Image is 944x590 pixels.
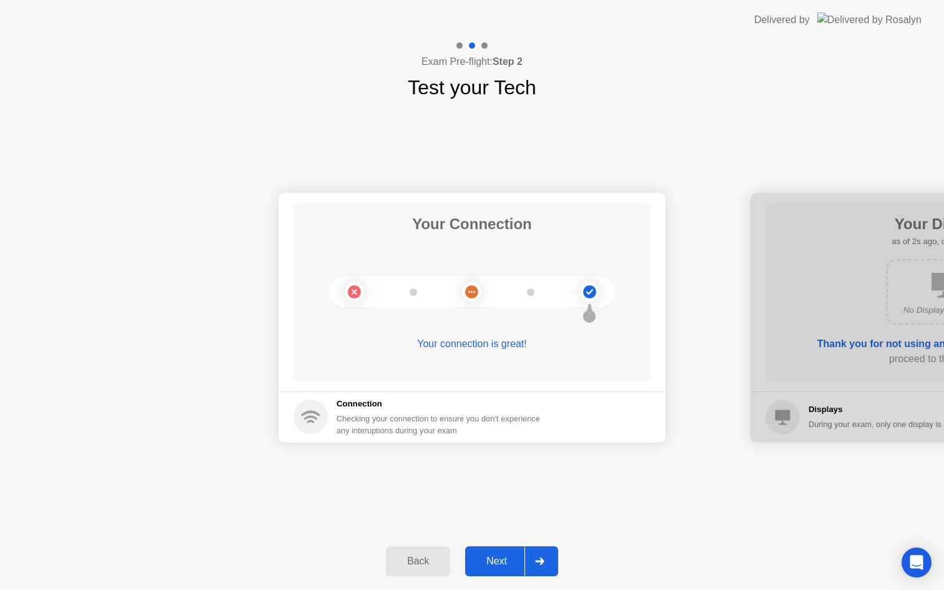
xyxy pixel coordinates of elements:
[465,546,558,576] button: Next
[390,556,446,567] div: Back
[408,72,536,102] h1: Test your Tech
[293,337,651,352] div: Your connection is great!
[469,556,524,567] div: Next
[421,54,523,69] h4: Exam Pre-flight:
[902,548,932,578] div: Open Intercom Messenger
[817,12,922,27] img: Delivered by Rosalyn
[386,546,450,576] button: Back
[337,413,548,436] div: Checking your connection to ensure you don’t experience any interuptions during your exam
[337,398,548,410] h5: Connection
[493,56,523,67] b: Step 2
[412,213,532,235] h1: Your Connection
[754,12,810,27] div: Delivered by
